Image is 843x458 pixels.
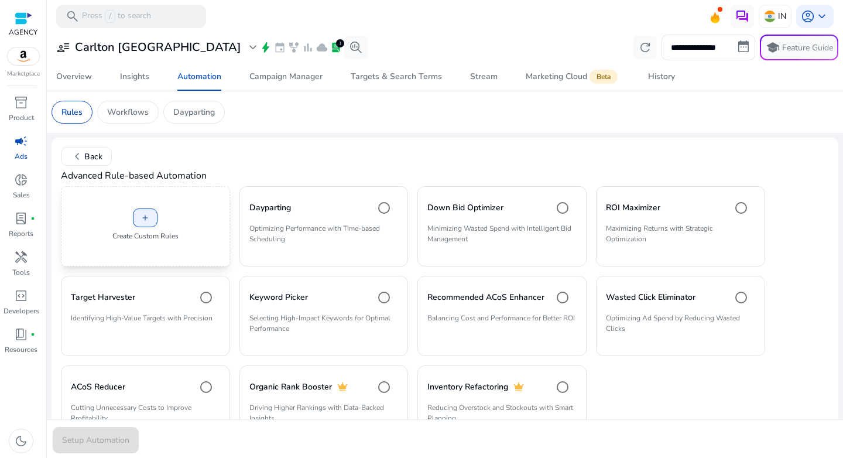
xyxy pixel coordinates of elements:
span: family_history [288,42,300,53]
p: Create Custom Rules [112,231,179,241]
span: bar_chart [302,42,314,53]
span: book_4 [14,327,28,341]
p: AGENCY [9,27,37,37]
button: chevron_leftBack [61,147,112,166]
span: account_circle [801,9,815,23]
p: Marketplace [7,70,40,78]
span: donut_small [14,173,28,187]
h4: Target Harvester [71,292,135,303]
p: Dayparting [173,106,215,118]
span: keyboard_arrow_down [815,9,829,23]
p: Maximizing Returns with Strategic Optimization [606,223,755,254]
span: chevron_left [70,149,84,163]
h3: Carlton [GEOGRAPHIC_DATA] [75,40,241,54]
div: Marketing Cloud [526,72,620,81]
div: History [648,73,675,81]
h4: Dayparting [249,202,291,214]
p: Product [9,112,34,123]
button: refresh [633,36,657,59]
p: IN [778,6,786,26]
h4: Recommended ACoS Enhancer [427,292,544,303]
p: Feature Guide [782,42,833,54]
div: Stream [470,73,498,81]
p: Developers [4,306,39,316]
p: Optimizing Ad Spend by Reducing Wasted Clicks [606,313,755,343]
span: crown [513,381,525,393]
p: Minimizing Wasted Spend with Intelligent Bid Management [427,223,577,254]
span: dark_mode [14,434,28,448]
span: school [766,40,780,54]
h4: Advanced Rule-based Automation [61,170,829,182]
p: Rules [61,106,83,118]
p: Press to search [82,10,151,23]
button: schoolFeature Guide [760,35,838,60]
p: Optimizing Performance with Time-based Scheduling [249,223,399,254]
span: lab_profile [330,42,342,53]
div: Campaign Manager [249,73,323,81]
button: search_insights [344,36,368,59]
button: add [133,209,157,227]
h4: Organic Rank Booster [249,381,332,393]
p: Selecting High-Impact Keywords for Optimal Performance [249,313,399,343]
p: Sales [13,190,30,200]
span: cloud [316,42,328,53]
span: Back [70,149,102,163]
p: Reports [9,228,33,239]
span: search [66,9,80,23]
p: Identifying High-Value Targets with Precision [71,313,220,333]
div: Targets & Search Terms [351,73,442,81]
span: inventory_2 [14,95,28,110]
span: crown [337,381,348,393]
span: lab_profile [14,211,28,225]
h4: ROI Maximizer [606,202,660,214]
h4: Wasted Click Eliminator [606,292,695,303]
h4: ACoS Reducer [71,381,125,393]
span: fiber_manual_record [30,216,35,221]
p: Reducing Overstock and Stockouts with Smart Planning [427,402,577,433]
p: Driving Higher Rankings with Data-Backed Insights [249,402,399,433]
img: amazon.svg [8,47,39,65]
span: Beta [590,70,618,84]
span: fiber_manual_record [30,332,35,337]
p: Ads [15,151,28,162]
img: in.svg [764,11,776,22]
span: bolt [260,42,272,53]
p: Balancing Cost and Performance for Better ROI [427,313,577,333]
span: handyman [14,250,28,264]
span: / [105,10,115,23]
span: code_blocks [14,289,28,303]
div: Automation [177,73,221,81]
span: user_attributes [56,40,70,54]
span: event [274,42,286,53]
p: Resources [5,344,37,355]
div: Insights [120,73,149,81]
h4: Keyword Picker [249,292,308,303]
span: add [140,213,150,223]
span: campaign [14,134,28,148]
div: 1 [336,39,344,47]
span: search_insights [349,40,363,54]
span: expand_more [246,40,260,54]
p: Cutting Unnecessary Costs to Improve Profitability [71,402,220,433]
h4: Down Bid Optimizer [427,202,503,214]
span: refresh [638,40,652,54]
p: Workflows [107,106,149,118]
h4: Inventory Refactoring [427,381,508,393]
p: Tools [12,267,30,278]
div: Overview [56,73,92,81]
